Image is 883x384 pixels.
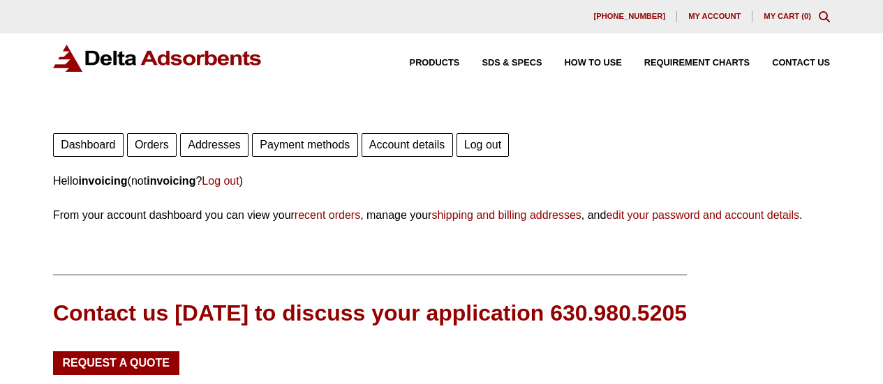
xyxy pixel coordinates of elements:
span: [PHONE_NUMBER] [594,13,666,20]
p: Hello (not ? ) [53,171,830,190]
span: Requirement Charts [644,59,750,68]
a: Orders [127,133,177,157]
a: Account details [362,133,453,157]
span: SDS & SPECS [482,59,542,68]
p: From your account dashboard you can view your , manage your , and . [53,206,830,224]
a: [PHONE_NUMBER] [583,11,678,22]
div: Toggle Modal Content [819,11,830,22]
span: Products [410,59,460,68]
a: Products [387,59,460,68]
a: Dashboard [53,133,124,157]
a: Requirement Charts [622,59,750,68]
a: Contact Us [750,59,830,68]
a: edit your password and account details [606,209,799,221]
a: Log out [457,133,510,157]
a: recent orders [295,209,360,221]
div: Contact us [DATE] to discuss your application 630.980.5205 [53,298,687,329]
a: Request a Quote [53,351,179,375]
a: My account [677,11,752,22]
span: My account [688,13,741,20]
span: Contact Us [772,59,830,68]
span: 0 [804,12,808,20]
nav: Account pages [53,130,830,157]
a: Addresses [180,133,248,157]
a: How to Use [542,59,621,68]
span: Request a Quote [63,358,170,369]
img: Delta Adsorbents [53,45,262,72]
a: SDS & SPECS [459,59,542,68]
a: Log out [202,175,239,187]
a: My Cart (0) [764,12,811,20]
span: How to Use [564,59,621,68]
a: shipping and billing addresses [431,209,581,221]
strong: invoicing [78,175,127,187]
a: Payment methods [252,133,357,157]
strong: invoicing [147,175,195,187]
